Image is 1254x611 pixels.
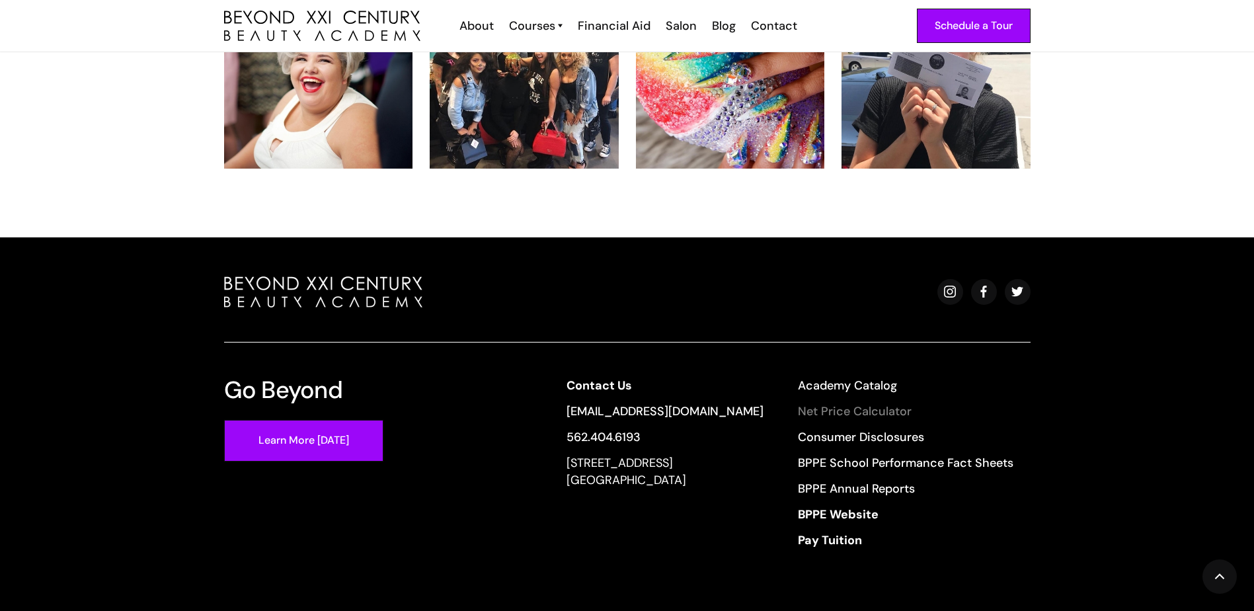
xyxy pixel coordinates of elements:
[712,17,736,34] div: Blog
[459,17,494,34] div: About
[703,17,742,34] a: Blog
[798,532,862,548] strong: Pay Tuition
[569,17,657,34] a: Financial Aid
[742,17,804,34] a: Contact
[224,276,422,307] img: beyond beauty logo
[509,17,555,34] div: Courses
[798,506,1013,523] a: BPPE Website
[917,9,1031,43] a: Schedule a Tour
[798,403,1013,420] a: Net Price Calculator
[224,420,383,462] a: Learn More [DATE]
[567,378,632,393] strong: Contact Us
[798,532,1013,549] a: Pay Tuition
[224,11,420,42] a: home
[509,17,563,34] a: Courses
[657,17,703,34] a: Salon
[578,17,650,34] div: Financial Aid
[798,377,1013,394] a: Academy Catalog
[798,507,879,522] strong: BPPE Website
[567,403,764,420] a: [EMAIL_ADDRESS][DOMAIN_NAME]
[224,377,343,403] h3: Go Beyond
[567,454,764,489] div: [STREET_ADDRESS] [GEOGRAPHIC_DATA]
[798,480,1013,497] a: BPPE Annual Reports
[224,11,420,42] img: beyond 21st century beauty academy logo
[567,428,764,446] a: 562.404.6193
[798,428,1013,446] a: Consumer Disclosures
[798,454,1013,471] a: BPPE School Performance Fact Sheets
[751,17,797,34] div: Contact
[451,17,500,34] a: About
[666,17,697,34] div: Salon
[935,17,1013,34] div: Schedule a Tour
[567,377,764,394] a: Contact Us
